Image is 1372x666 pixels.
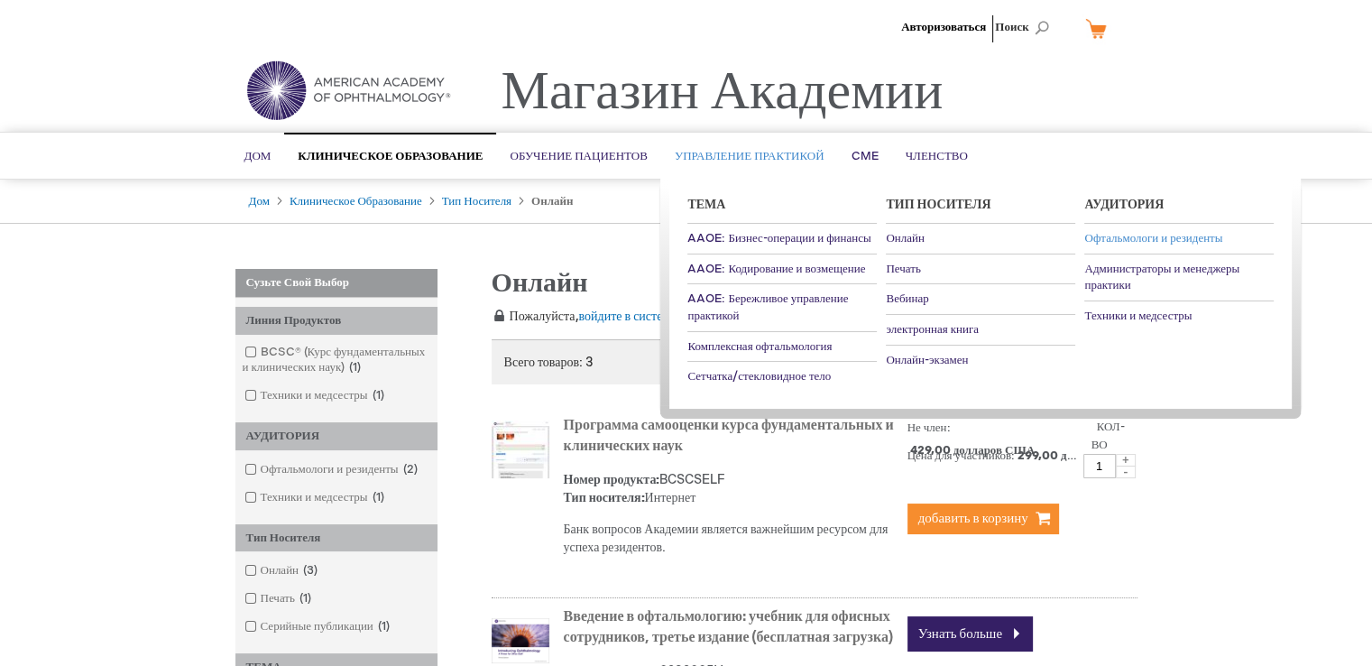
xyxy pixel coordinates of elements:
font: BCSCSELF [659,472,725,487]
font: добавить в корзину [918,510,1028,527]
font: Сузьте свой выбор [246,275,350,290]
font: Пожалуйста, [510,309,579,324]
font: Онлайн [886,231,925,245]
font: Банк вопросов Академии является важнейшим ресурсом для успеха резидентов. [564,522,889,555]
a: Дом [249,194,270,208]
font: Поиск [995,20,1028,34]
font: Тип носителя [886,197,990,212]
a: Введение в офтальмологию: учебник для офисных сотрудников, третье издание (бесплатная загрузка) [564,608,893,646]
a: Печать1 [240,590,318,607]
font: Печать [261,591,295,606]
font: AAOE: Бизнес-операции и финансы [687,231,870,245]
font: АУДИТОРИЯ [246,429,320,443]
a: Авторизоваться [901,20,986,34]
font: CME [852,149,879,163]
font: Линия продуктов [246,313,342,328]
font: 1 [376,388,381,402]
font: Онлайн [261,563,299,578]
a: Узнать больше [907,616,1033,652]
font: 1 [376,490,381,504]
font: Администраторы и менеджеры практики [1084,262,1239,293]
font: Номер продукта: [564,472,660,487]
font: Узнать больше [918,625,1002,643]
a: Техники и медсестры1 [240,489,391,506]
font: 2 [407,462,414,476]
font: Техники и медсестры [1084,309,1192,323]
font: 3 [307,563,314,578]
font: Вебинар [886,291,928,306]
font: 1 [353,360,357,375]
input: Кол-во [1083,454,1116,478]
font: Онлайн [531,194,573,208]
a: Клиническое образование [290,194,422,208]
a: Офтальмологи и резиденты2 [240,461,425,478]
font: Не член: [907,421,951,435]
font: Техники и медсестры [261,490,368,504]
font: Клиническое образование [298,149,483,163]
font: Интернет [645,490,696,505]
img: Программа самооценки курса фундаментальных и клинических наук [492,421,549,478]
font: Кол-во [1091,420,1124,452]
font: 1 [303,591,308,606]
font: Комплексная офтальмология [687,339,832,354]
font: Печать [886,262,920,276]
a: Онлайн3 [240,562,326,579]
font: Офтальмологи и резиденты [1084,231,1222,245]
font: Сетчатка/стекловидное тело [687,369,831,384]
a: войдите в систему [578,309,677,324]
font: Тема [687,197,725,212]
font: AAOE: Кодирование и возмещение [687,262,865,276]
font: Обучение пациентов [510,149,647,163]
font: Членство [906,149,968,163]
a: Техники и медсестры1 [240,387,391,404]
font: Тип носителя: [564,490,645,505]
font: Управление практикой [675,149,824,163]
font: AAOE: Бережливое управление практикой [687,291,848,323]
font: BCSC® (Курс фундаментальных и клинических наук) [243,345,426,375]
button: добавить в корзину [907,504,1059,534]
font: Техники и медсестры [261,388,368,402]
a: Серийные публикации1 [240,618,397,635]
font: Всего товаров: 3 [504,355,594,370]
font: Онлайн-экзамен [886,353,968,367]
font: 1 [382,619,386,634]
font: электронная книга [886,322,979,337]
font: Аудитория [1084,197,1164,212]
font: Онлайн [492,267,588,300]
font: Дом [244,149,272,163]
font: Серийные публикации [261,619,373,634]
a: Магазин Академии [502,60,944,125]
font: 429,00 долларов США [910,443,1035,458]
font: Офтальмологи и резиденты [261,462,399,476]
a: BCSC® (Курс фундаментальных и клинических наук)1 [240,344,433,376]
a: Тип носителя [442,194,511,208]
font: Тип носителя [246,531,321,545]
a: Программа самооценки курса фундаментальных и клинических наук [564,417,894,455]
